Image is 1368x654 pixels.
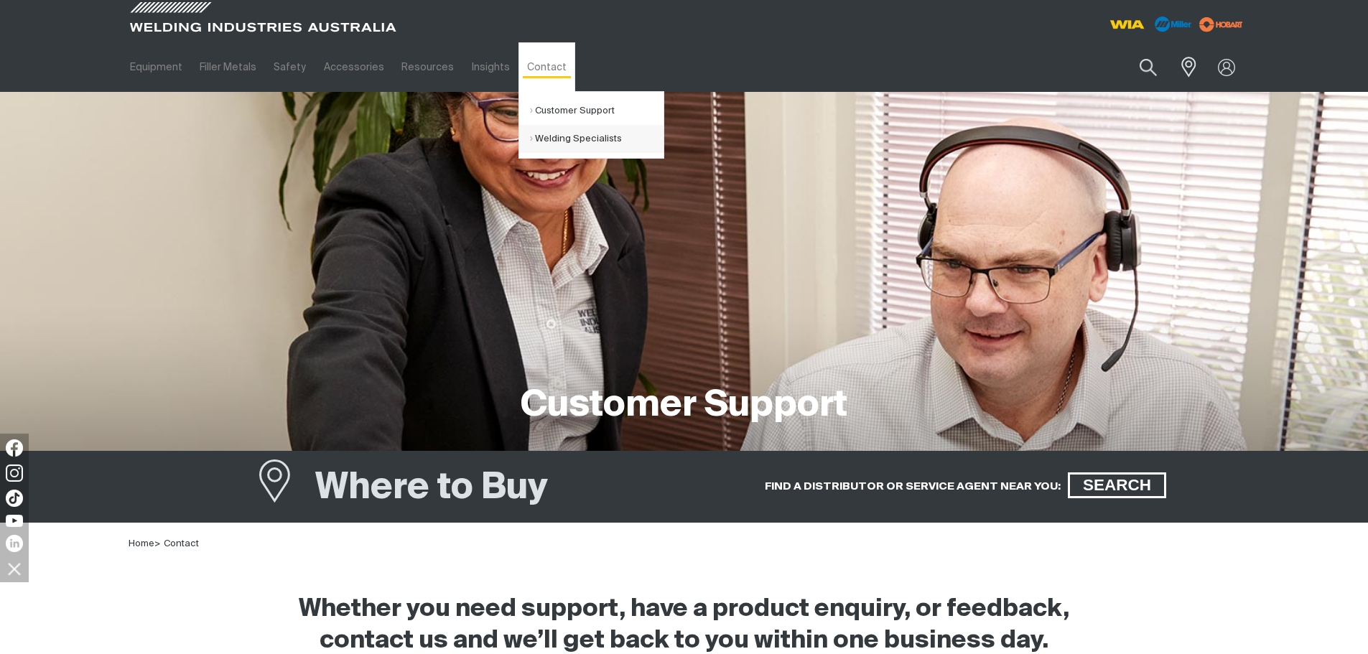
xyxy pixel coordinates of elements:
img: LinkedIn [6,535,23,552]
img: Facebook [6,439,23,457]
span: SEARCH [1070,472,1164,498]
span: > [154,539,161,548]
a: Safety [265,42,315,92]
a: SEARCH [1068,472,1166,498]
img: miller [1195,14,1247,35]
a: Where to Buy [257,464,316,517]
h1: Customer Support [521,383,847,429]
button: Search products [1124,50,1173,84]
img: Instagram [6,464,23,482]
a: Filler Metals [191,42,265,92]
img: TikTok [6,490,23,507]
input: Product name or item number... [1105,50,1172,84]
nav: Main [121,42,966,92]
a: Contact [518,42,575,92]
a: Contact [164,539,199,548]
a: Welding Specialists [530,125,664,153]
a: Customer Support [530,97,664,125]
a: Home [129,539,154,548]
h5: FIND A DISTRIBUTOR OR SERVICE AGENT NEAR YOU: [765,480,1061,493]
a: Accessories [315,42,393,92]
ul: Contact Submenu [518,91,664,159]
img: hide socials [2,556,27,581]
a: Equipment [121,42,191,92]
a: Insights [462,42,518,92]
img: YouTube [6,515,23,527]
h1: Where to Buy [315,465,548,512]
a: Resources [393,42,462,92]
